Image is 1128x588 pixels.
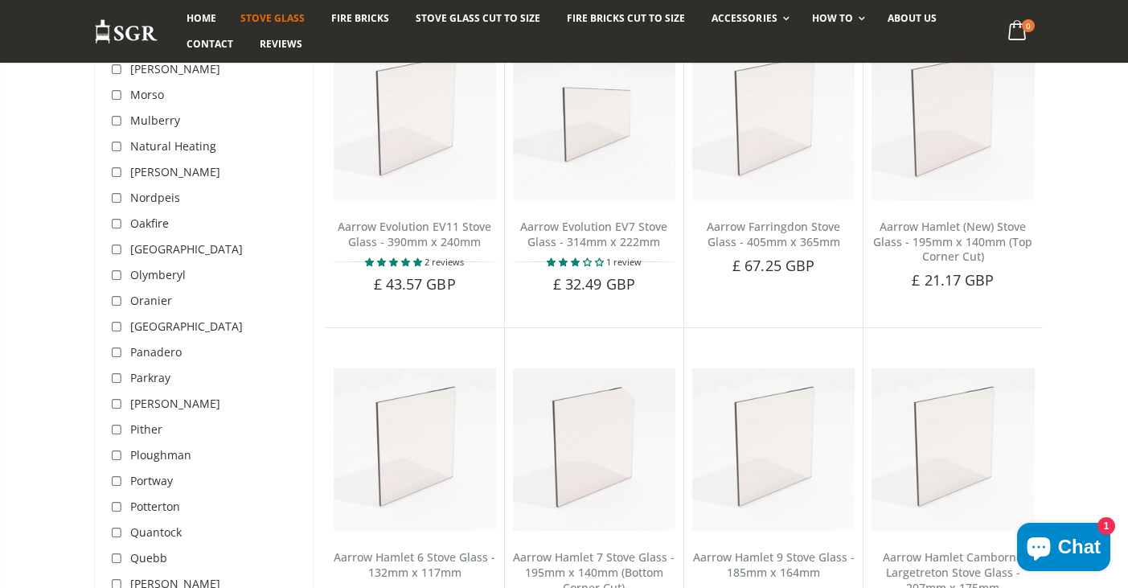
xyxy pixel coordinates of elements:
span: Oranier [130,293,172,308]
span: [GEOGRAPHIC_DATA] [130,241,243,257]
span: Home [187,11,216,25]
span: Fire Bricks [331,11,389,25]
img: Aarrow Farringdon Stove Glass - 405mm x 365mm [692,37,855,199]
span: Nordpeis [130,190,180,205]
span: Ploughman [130,447,191,463]
a: Stove Glass Cut To Size [404,6,552,31]
span: Contact [187,37,233,51]
a: Fire Bricks Cut To Size [555,6,697,31]
span: Mulberry [130,113,180,128]
span: Oakfire [130,216,169,231]
a: Aarrow Farringdon Stove Glass - 405mm x 365mm [707,219,840,249]
span: [PERSON_NAME] [130,396,220,411]
a: Aarrow Hamlet (New) Stove Glass - 195mm x 140mm (Top Corner Cut) [873,219,1032,265]
span: 3.00 stars [547,256,606,268]
a: Aarrow Evolution EV11 Stove Glass - 390mm x 240mm [338,219,491,249]
img: Aarrow Evolution EV11 replacement stove glass [334,37,496,199]
span: [PERSON_NAME] [130,164,220,179]
span: 5.00 stars [365,256,425,268]
span: £ 43.57 GBP [374,274,456,294]
a: Contact [174,31,245,57]
a: Reviews [248,31,314,57]
a: Home [174,6,228,31]
a: Aarrow Hamlet 9 Stove Glass - 185mm x 164mm [693,549,855,580]
span: Stove Glass Cut To Size [416,11,540,25]
span: [GEOGRAPHIC_DATA] [130,319,243,334]
a: Stove Glass [228,6,317,31]
span: Pither [130,421,162,437]
span: Panadero [130,344,182,360]
span: £ 21.17 GBP [912,270,994,290]
inbox-online-store-chat: Shopify online store chat [1012,523,1115,575]
span: How To [812,11,853,25]
span: 2 reviews [425,256,464,268]
img: Aarrow Hamlet 7 Stove Glass [513,368,675,531]
span: Potterton [130,499,180,514]
img: Aarrow Hamlet Camborne Largetreton Stove Glass [872,368,1034,531]
span: Accessories [712,11,777,25]
span: £ 32.49 GBP [553,274,635,294]
span: Parkray [130,370,170,385]
img: Stove Glass Replacement [94,19,158,45]
a: Aarrow Hamlet 6 Stove Glass - 132mm x 117mm [334,549,495,580]
span: £ 67.25 GBP [732,256,814,275]
span: 1 review [606,256,642,268]
a: 0 [1001,16,1034,47]
span: Quebb [130,550,167,565]
img: Aarrow Hamlet 9 Stove Glass - 185mm x 164mm [692,368,855,531]
img: Aarrow Hamlet New Stove Glass [872,37,1034,199]
a: About us [876,6,949,31]
span: Morso [130,87,164,102]
span: Natural Heating [130,138,216,154]
span: Quantock [130,524,182,540]
img: Aarrow Hamlet 6 Stove Glass [334,368,496,531]
a: Accessories [699,6,797,31]
a: How To [800,6,873,31]
span: Olymberyl [130,267,186,282]
a: Aarrow Evolution EV7 Stove Glass - 314mm x 222mm [520,219,667,249]
span: 0 [1022,19,1035,32]
span: Reviews [260,37,302,51]
span: About us [888,11,937,25]
span: Fire Bricks Cut To Size [567,11,685,25]
span: Stove Glass [240,11,305,25]
a: Fire Bricks [319,6,401,31]
span: Portway [130,473,173,488]
img: Aarrow EV7 replacement stove glass [513,37,675,199]
span: [PERSON_NAME] [130,61,220,76]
